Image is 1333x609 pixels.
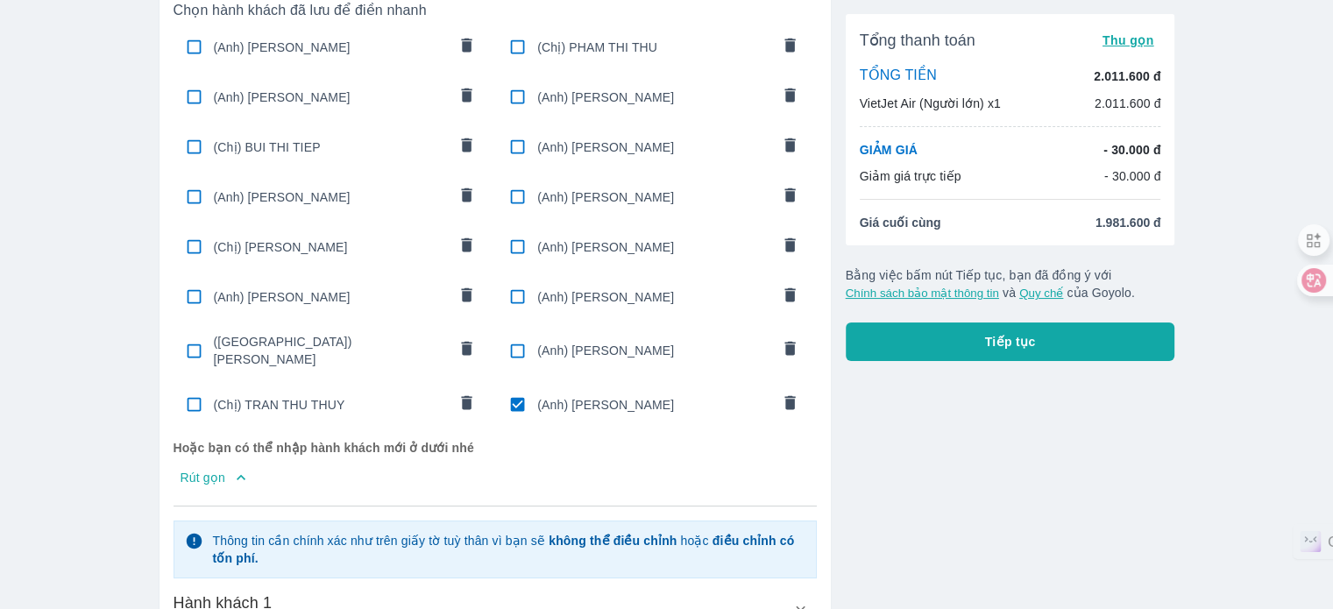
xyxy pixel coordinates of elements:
[537,288,770,306] span: (Anh) [PERSON_NAME]
[537,238,770,256] span: (Anh) [PERSON_NAME]
[985,333,1036,351] span: Tiếp tục
[214,396,447,414] span: (Chị) TRAN THU THUY
[181,469,225,486] p: Rút gọn
[537,138,770,156] span: (Anh) [PERSON_NAME]
[860,67,937,86] p: TỔNG TIỀN
[537,89,770,106] span: (Anh) [PERSON_NAME]
[448,229,485,266] button: comments
[214,138,447,156] span: (Chị) BUI THI TIEP
[174,432,817,464] p: Hoặc bạn có thể nhập hành khách mới ở dưới nhé
[1094,67,1160,85] p: 2.011.600 đ
[860,141,918,159] p: GIẢM GIÁ
[448,279,485,315] button: comments
[860,30,975,51] span: Tổng thanh toán
[846,322,1175,361] button: Tiếp tục
[1103,33,1154,47] span: Thu gọn
[772,332,809,369] button: comments
[537,188,770,206] span: (Anh) [PERSON_NAME]
[860,95,1001,112] p: VietJet Air (Người lớn) x1
[1103,141,1160,159] p: - 30.000 đ
[537,39,770,56] span: (Chị) PHAM THI THU
[448,29,485,66] button: comments
[1104,167,1161,185] p: - 30.000 đ
[214,39,447,56] span: (Anh) [PERSON_NAME]
[549,534,677,548] strong: không thể điều chỉnh
[537,396,770,414] span: (Anh) [PERSON_NAME]
[1019,287,1063,300] button: Quy chế
[537,342,770,359] span: (Anh) [PERSON_NAME]
[214,288,447,306] span: (Anh) [PERSON_NAME]
[846,266,1175,301] p: Bằng việc bấm nút Tiếp tục, bạn đã đồng ý với và của Goyolo.
[214,238,447,256] span: (Chị) [PERSON_NAME]
[1095,95,1161,112] p: 2.011.600 đ
[174,2,817,19] p: Chọn hành khách đã lưu để điền nhanh
[214,89,447,106] span: (Anh) [PERSON_NAME]
[772,129,809,166] button: comments
[860,214,941,231] span: Giá cuối cùng
[860,167,961,185] p: Giảm giá trực tiếp
[1095,28,1161,53] button: Thu gọn
[174,464,817,492] button: Rút gọn
[448,79,485,116] button: comments
[448,332,485,369] button: comments
[448,129,485,166] button: comments
[448,179,485,216] button: comments
[448,386,485,423] button: comments
[214,333,447,368] span: ([GEOGRAPHIC_DATA]) [PERSON_NAME]
[214,188,447,206] span: (Anh) [PERSON_NAME]
[212,532,805,567] p: Thông tin cần chính xác như trên giấy tờ tuỳ thân vì bạn sẽ hoặc
[772,279,809,315] button: comments
[772,79,809,116] button: comments
[846,287,999,300] button: Chính sách bảo mật thông tin
[772,386,809,423] button: comments
[772,179,809,216] button: comments
[772,29,809,66] button: comments
[772,229,809,266] button: comments
[1095,214,1161,231] span: 1.981.600 đ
